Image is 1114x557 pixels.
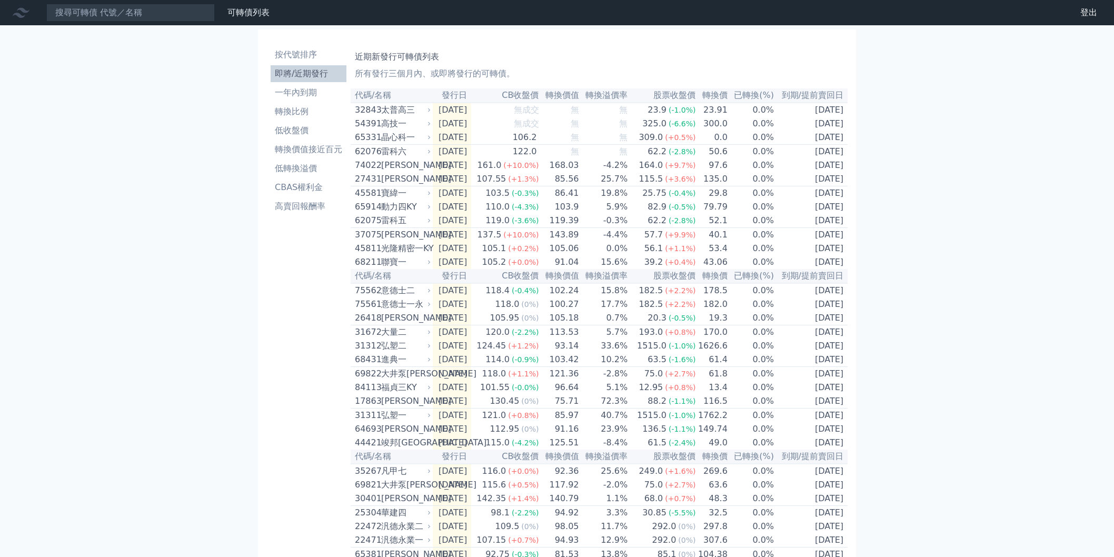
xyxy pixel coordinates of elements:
[665,328,695,336] span: (+0.8%)
[483,187,512,200] div: 103.5
[774,88,848,103] th: 到期/提前賣回日
[774,325,848,340] td: [DATE]
[696,103,728,117] td: 23.91
[619,146,628,156] span: 無
[483,326,512,339] div: 120.0
[642,242,665,255] div: 56.1
[511,131,539,144] div: 106.2
[355,214,379,227] div: 62075
[696,409,728,423] td: 1762.2
[645,214,669,227] div: 62.2
[1072,4,1106,21] a: 登出
[381,326,429,339] div: 大量二
[728,103,774,117] td: 0.0%
[478,381,512,394] div: 101.55
[580,353,629,367] td: 10.2%
[433,214,471,228] td: [DATE]
[355,67,843,80] p: 所有發行三個月內、或即將發行的可轉債。
[355,104,379,116] div: 32843
[728,311,774,325] td: 0.0%
[696,117,728,131] td: 300.0
[571,105,579,115] span: 無
[571,118,579,128] span: 無
[728,88,774,103] th: 已轉換(%)
[619,118,628,128] span: 無
[480,367,508,380] div: 118.0
[271,103,346,120] a: 轉換比例
[433,131,471,145] td: [DATE]
[774,409,848,423] td: [DATE]
[46,4,215,22] input: 搜尋可轉債 代號／名稱
[728,172,774,186] td: 0.0%
[696,242,728,255] td: 53.4
[642,256,665,268] div: 39.2
[580,269,629,283] th: 轉換溢價率
[483,284,512,297] div: 118.4
[728,409,774,423] td: 0.0%
[696,172,728,186] td: 135.0
[355,51,843,63] h1: 近期新發行可轉債列表
[355,367,379,380] div: 69822
[696,367,728,381] td: 61.8
[480,256,508,268] div: 105.2
[669,314,696,322] span: (-0.5%)
[665,175,695,183] span: (+3.6%)
[381,381,429,394] div: 福貞三KY
[669,120,696,128] span: (-6.6%)
[728,200,774,214] td: 0.0%
[669,355,696,364] span: (-1.6%)
[271,84,346,101] a: 一年內到期
[669,106,696,114] span: (-1.0%)
[696,200,728,214] td: 79.79
[669,189,696,197] span: (-0.4%)
[696,145,728,159] td: 50.6
[381,131,429,144] div: 晶心科一
[728,242,774,255] td: 0.0%
[271,141,346,158] a: 轉換價值接近百元
[355,131,379,144] div: 65331
[480,242,508,255] div: 105.1
[636,326,665,339] div: 193.0
[580,242,629,255] td: 0.0%
[508,244,539,253] span: (+0.2%)
[433,339,471,353] td: [DATE]
[635,340,669,352] div: 1515.0
[271,124,346,137] li: 低收盤價
[540,214,580,228] td: 119.39
[512,328,539,336] span: (-2.2%)
[433,409,471,423] td: [DATE]
[488,395,521,407] div: 130.45
[665,370,695,378] span: (+2.7%)
[474,173,508,185] div: 107.55
[355,201,379,213] div: 65914
[381,312,429,324] div: [PERSON_NAME]
[351,88,433,103] th: 代碼/名稱
[774,311,848,325] td: [DATE]
[381,104,429,116] div: 太普高三
[774,200,848,214] td: [DATE]
[433,242,471,255] td: [DATE]
[433,228,471,242] td: [DATE]
[508,411,539,420] span: (+0.8%)
[503,161,539,170] span: (+10.0%)
[774,353,848,367] td: [DATE]
[636,173,665,185] div: 115.5
[355,117,379,130] div: 54391
[488,312,521,324] div: 105.95
[355,381,379,394] div: 84113
[696,214,728,228] td: 52.1
[540,228,580,242] td: 143.89
[512,203,539,211] span: (-4.3%)
[696,158,728,172] td: 97.6
[381,173,429,185] div: [PERSON_NAME]
[508,342,539,350] span: (+1.2%)
[665,133,695,142] span: (+0.5%)
[636,131,665,144] div: 309.0
[381,340,429,352] div: 弘塑二
[669,342,696,350] span: (-1.0%)
[355,256,379,268] div: 68211
[474,340,508,352] div: 124.45
[540,186,580,201] td: 86.41
[355,312,379,324] div: 26418
[540,283,580,297] td: 102.24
